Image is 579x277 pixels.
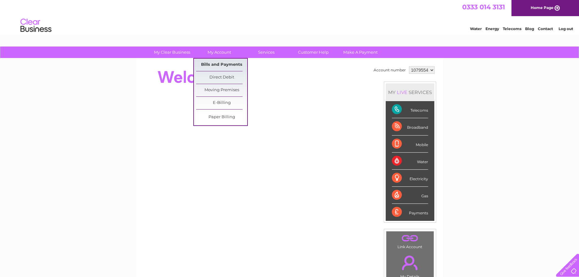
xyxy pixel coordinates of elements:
td: Link Account [386,231,434,251]
a: My Clear Business [147,47,198,58]
div: Water [392,153,428,170]
a: E-Billing [196,97,247,109]
a: 0333 014 3131 [462,3,505,11]
div: Broadband [392,118,428,135]
div: Payments [392,204,428,221]
div: Clear Business is a trading name of Verastar Limited (registered in [GEOGRAPHIC_DATA] No. 3667643... [143,3,436,30]
div: Mobile [392,136,428,153]
a: Paper Billing [196,111,247,123]
a: . [388,252,432,274]
a: My Account [194,47,245,58]
div: Electricity [392,170,428,187]
div: Gas [392,187,428,204]
a: Log out [559,26,573,31]
img: logo.png [20,16,52,35]
a: Water [470,26,482,31]
div: MY SERVICES [386,83,434,101]
a: Customer Help [288,47,339,58]
div: LIVE [396,89,409,95]
a: Telecoms [503,26,521,31]
a: . [388,233,432,244]
td: Account number [372,65,407,75]
a: Services [241,47,292,58]
a: Energy [485,26,499,31]
a: Make A Payment [335,47,386,58]
a: Direct Debit [196,71,247,84]
a: Moving Premises [196,84,247,96]
a: Bills and Payments [196,59,247,71]
div: Telecoms [392,101,428,118]
a: Contact [538,26,553,31]
a: Blog [525,26,534,31]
